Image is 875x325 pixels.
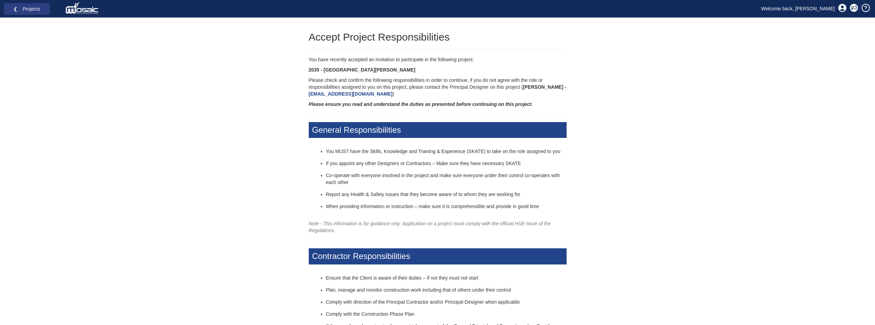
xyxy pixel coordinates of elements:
[326,148,567,155] li: You MUST have the Skills, Knowledge and Training & Experience (SKATE) to take on the role assigne...
[309,101,533,107] i: Please ensure you read and understand the duties as presented before continuing on this project.
[309,31,567,43] h2: Accept Project Responsibilities
[846,294,870,320] iframe: Chat
[309,248,567,264] h3: Contractor Responsibilities
[309,56,567,63] p: You have recently accepted an invitation to participate in the following project:
[309,122,567,138] h3: General Responsibilities
[326,160,567,167] li: If you appoint any other Designers or Contractors – Make sure they have necessary SKATE
[326,275,567,282] li: Ensure that the Client is aware of their duties – if not they must not start
[309,221,551,233] i: Note - This information is for guidance only. Application on a project must comply with the offic...
[326,172,567,186] li: Co-operate with everyone involved in the project and make sure everyone under their control co-op...
[309,84,566,97] b: [PERSON_NAME] -
[326,203,567,210] li: When providing information or instruction – make sure it is comprehensible and provide in good time
[326,287,567,294] li: Plan, manage and monitor construction work including that of others under their control
[309,67,416,73] b: 2035 - [GEOGRAPHIC_DATA][PERSON_NAME]
[326,191,567,198] li: Report any Health & Safety issues that they become aware of to whom they are working for
[326,311,567,318] li: Comply with the Construction Phase Plan
[309,77,567,98] p: Please check and confirm the following responsibilities in order to continue, if you do not agree...
[326,299,567,306] li: Comply with direction of the Principal Contractor and/or Principal Designer when applicable
[309,91,393,97] a: [EMAIL_ADDRESS][DOMAIN_NAME]
[8,4,45,13] a: ❮ Projects
[65,2,100,15] img: logo_white.png
[756,3,840,14] a: Welcome back, [PERSON_NAME]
